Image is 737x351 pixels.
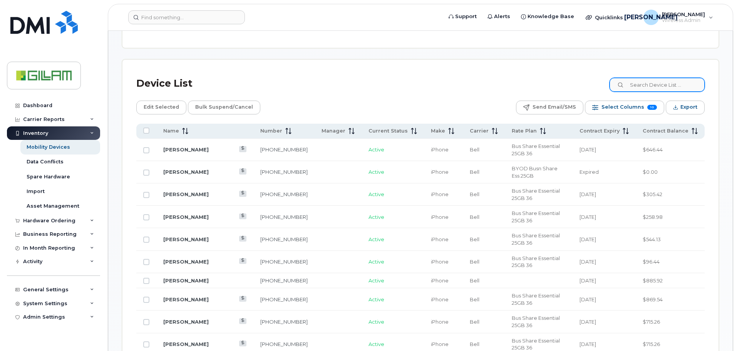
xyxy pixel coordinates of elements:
span: Send Email/SMS [533,101,576,113]
span: $715.26 [643,319,660,325]
span: $258.98 [643,214,663,220]
span: $869.54 [643,296,663,302]
span: Bell [470,277,479,284]
span: Export [680,101,697,113]
a: [PHONE_NUMBER] [260,191,308,197]
span: Expired [580,169,599,175]
a: [PHONE_NUMBER] [260,259,308,265]
span: [PERSON_NAME] [624,13,678,22]
span: Bell [470,169,479,175]
span: Edit Selected [144,101,179,113]
span: Active [368,341,384,347]
a: View Last Bill [239,168,246,174]
button: Edit Selected [136,101,186,114]
a: [PERSON_NAME] [163,341,209,347]
span: $715.26 [643,341,660,347]
a: [PERSON_NAME] [163,191,209,197]
span: Bell [470,214,479,220]
a: [PHONE_NUMBER] [260,236,308,242]
span: iPhone [431,214,449,220]
span: [DATE] [580,146,596,153]
span: Rate Plan [512,128,537,134]
span: Active [368,146,384,153]
a: [PERSON_NAME] [163,296,209,302]
input: Search Device List ... [610,78,705,92]
input: Find something... [128,10,245,24]
a: [PHONE_NUMBER] [260,214,308,220]
span: Active [368,191,384,197]
span: Manager [322,128,345,134]
span: Bulk Suspend/Cancel [195,101,253,113]
span: $544.13 [643,236,661,242]
a: View Last Bill [239,318,246,324]
span: Active [368,296,384,302]
span: Alerts [494,13,510,20]
span: [DATE] [580,191,596,197]
span: Support [455,13,477,20]
a: View Last Bill [239,258,246,264]
span: $885.92 [643,277,663,284]
span: iPhone [431,169,449,175]
a: View Last Bill [239,341,246,346]
div: Quicklinks [580,10,636,25]
span: Bus Share Essential 25GB 36 [512,315,560,328]
span: iPhone [431,319,449,325]
a: [PERSON_NAME] [163,214,209,220]
span: Knowledge Base [528,13,574,20]
span: iPhone [431,296,449,302]
span: $0.00 [643,169,658,175]
button: Export [666,101,705,114]
span: Select Columns [601,101,644,113]
a: [PERSON_NAME] [163,277,209,284]
span: Number [260,128,282,134]
a: Support [443,9,482,24]
span: [DATE] [580,341,596,347]
button: Bulk Suspend/Cancel [188,101,260,114]
span: Bell [470,319,479,325]
span: Bus Share Essential 25GB 36 [512,188,560,201]
span: $305.42 [643,191,662,197]
span: Active [368,319,384,325]
a: [PERSON_NAME] [163,169,209,175]
span: Name [163,128,179,134]
span: Active [368,214,384,220]
a: [PERSON_NAME] [163,319,209,325]
span: [DATE] [580,319,596,325]
a: [PHONE_NUMBER] [260,146,308,153]
span: $646.44 [643,146,663,153]
span: Contract Balance [643,128,688,134]
span: [DATE] [580,296,596,302]
span: Bus Share Essential 25GB 36 [512,255,560,269]
a: [PERSON_NAME] [163,236,209,242]
span: Contract Expiry [580,128,620,134]
span: Bell [470,259,479,265]
span: $96.44 [643,259,660,265]
span: [DATE] [580,259,596,265]
div: Device List [136,74,193,94]
span: [PERSON_NAME] [662,11,705,17]
span: Bell [470,296,479,302]
span: Bus Share Essential 25GB 36 [512,210,560,223]
a: [PERSON_NAME] [163,146,209,153]
a: Alerts [482,9,516,24]
span: BYOD Busn Share Ess 25GB [512,165,558,179]
a: Knowledge Base [516,9,580,24]
a: View Last Bill [239,213,246,219]
span: iPhone [431,341,449,347]
span: Active [368,169,384,175]
button: Select Columns 10 [585,101,664,114]
span: Bell [470,191,479,197]
span: Bell [470,341,479,347]
div: Julie Oudit [638,10,719,25]
span: Bell [470,146,479,153]
span: iPhone [431,146,449,153]
button: Send Email/SMS [516,101,583,114]
span: Bus Share Essential 25GB 36 [512,232,560,246]
span: iPhone [431,191,449,197]
span: iPhone [431,277,449,284]
span: Current Status [368,128,408,134]
a: [PHONE_NUMBER] [260,341,308,347]
a: [PHONE_NUMBER] [260,319,308,325]
span: Bus Share Essential 25GB 36 [512,143,560,156]
span: iPhone [431,259,449,265]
